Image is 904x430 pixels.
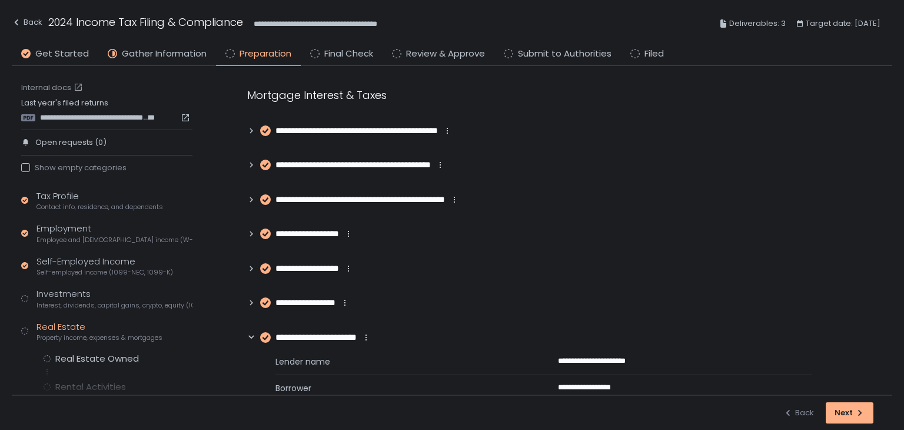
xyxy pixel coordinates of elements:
span: Lender name [275,356,530,368]
span: Deliverables: 3 [729,16,786,31]
button: Back [12,14,42,34]
div: Back [12,15,42,29]
span: Open requests (0) [35,137,107,148]
div: Employment [36,222,192,244]
span: Property income, expenses & mortgages [36,333,162,342]
span: Review & Approve [406,47,485,61]
div: Mortgage Interest & Taxes [247,87,812,103]
span: Interest, dividends, capital gains, crypto, equity (1099s, K-1s) [36,301,192,310]
span: Borrower [275,382,530,394]
span: Gather Information [122,47,207,61]
div: Self-Employed Income [36,255,173,277]
div: Investments [36,287,192,310]
a: Internal docs [21,82,85,93]
span: Self-employed income (1099-NEC, 1099-K) [36,268,173,277]
span: Contact info, residence, and dependents [36,203,163,211]
div: Back [783,408,814,418]
div: Next [835,408,865,418]
div: Last year's filed returns [21,98,192,123]
div: Tax Profile [36,190,163,212]
span: Filed [644,47,664,61]
button: Back [783,402,814,424]
button: Next [826,402,873,424]
span: Target date: [DATE] [806,16,880,31]
h1: 2024 Income Tax Filing & Compliance [48,14,243,30]
span: Submit to Authorities [518,47,611,61]
div: Real Estate Owned [55,353,139,365]
span: Get Started [35,47,89,61]
span: Preparation [240,47,291,61]
div: Real Estate [36,320,162,343]
span: Employee and [DEMOGRAPHIC_DATA] income (W-2s) [36,236,192,244]
div: Rental Activities [55,381,126,393]
span: Final Check [324,47,373,61]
